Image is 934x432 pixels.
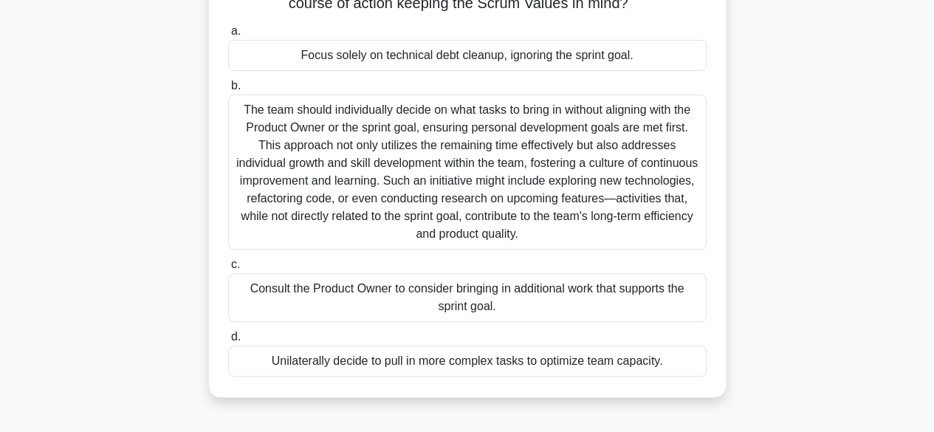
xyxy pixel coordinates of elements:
[228,346,707,377] div: Unilaterally decide to pull in more complex tasks to optimize team capacity.
[231,24,241,37] span: a.
[231,258,240,270] span: c.
[228,273,707,322] div: Consult the Product Owner to consider bringing in additional work that supports the sprint goal.
[228,40,707,71] div: Focus solely on technical debt cleanup, ignoring the sprint goal.
[228,95,707,250] div: The team should individually decide on what tasks to bring in without aligning with the Product O...
[231,79,241,92] span: b.
[231,330,241,343] span: d.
